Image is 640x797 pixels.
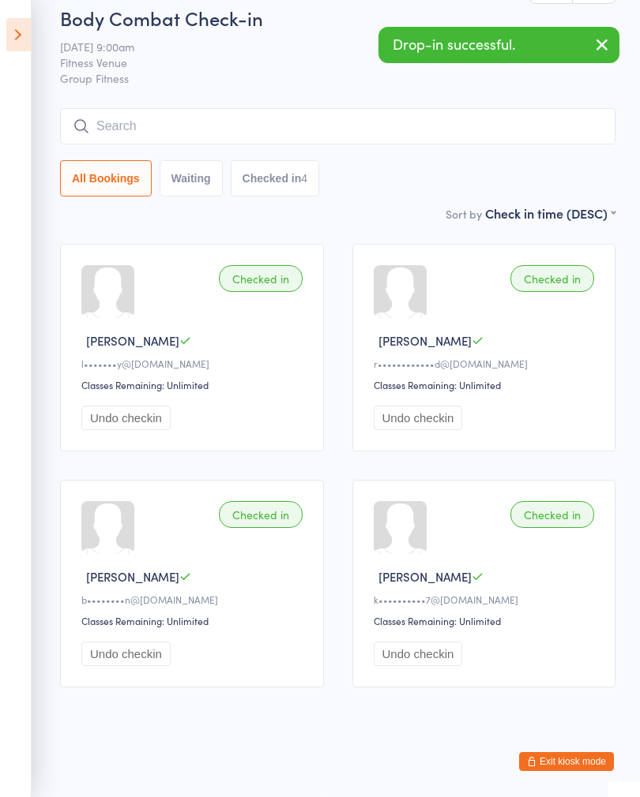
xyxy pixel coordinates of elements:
[219,501,303,528] div: Checked in
[231,160,320,196] button: Checked in4
[510,501,594,528] div: Checked in
[374,357,600,370] div: r••••••••••••d@[DOMAIN_NAME]
[378,568,472,585] span: [PERSON_NAME]
[374,406,463,430] button: Undo checkin
[60,70,616,86] span: Group Fitness
[378,27,619,63] div: Drop-in successful.
[60,39,591,54] span: [DATE] 9:00am
[86,332,179,349] span: [PERSON_NAME]
[301,172,307,185] div: 4
[485,204,616,222] div: Check in time (DESC)
[374,593,600,606] div: k••••••••••7@[DOMAIN_NAME]
[60,5,616,31] h2: Body Combat Check-in
[81,614,307,627] div: Classes Remaining: Unlimited
[510,265,594,292] div: Checked in
[60,108,616,144] input: Search
[81,406,171,430] button: Undo checkin
[81,357,307,370] div: l•••••••y@[DOMAIN_NAME]
[60,160,152,196] button: All Bookings
[378,332,472,349] span: [PERSON_NAME]
[374,614,600,627] div: Classes Remaining: Unlimited
[81,378,307,391] div: Classes Remaining: Unlimited
[219,265,303,292] div: Checked in
[160,160,223,196] button: Waiting
[374,378,600,391] div: Classes Remaining: Unlimited
[86,568,179,585] span: [PERSON_NAME]
[60,54,591,70] span: Fitness Venue
[81,642,171,666] button: Undo checkin
[446,206,482,222] label: Sort by
[519,752,614,771] button: Exit kiosk mode
[81,593,307,606] div: b••••••••n@[DOMAIN_NAME]
[374,642,463,666] button: Undo checkin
